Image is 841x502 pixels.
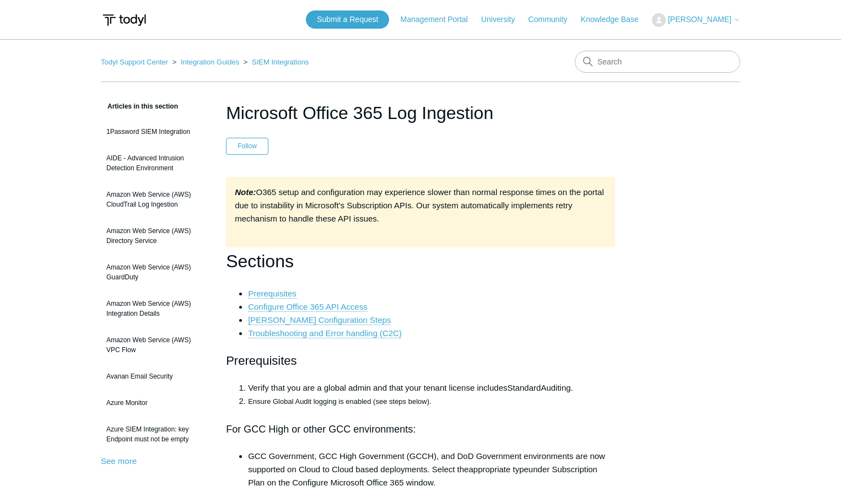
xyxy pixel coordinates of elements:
a: SIEM Integrations [252,58,309,66]
a: Integration Guides [181,58,239,66]
h2: Prerequisites [226,351,615,370]
a: Troubleshooting and Error handling (C2C) [248,328,402,338]
h1: Microsoft Office 365 Log Ingestion [226,100,615,126]
a: Avanan Email Security [101,366,209,387]
a: [PERSON_NAME] Configuration Steps [248,315,391,325]
li: Todyl Support Center [101,58,170,66]
span: [PERSON_NAME] [668,15,731,24]
img: Todyl Support Center Help Center home page [101,10,148,30]
a: Management Portal [401,14,479,25]
span: under Subscription Plan on the Configure Microsoft Office 365 window. [248,465,597,487]
a: Knowledge Base [581,14,650,25]
a: Community [529,14,579,25]
a: Azure SIEM Integration: key Endpoint must not be empty [101,419,209,450]
a: Azure Monitor [101,392,209,413]
a: Todyl Support Center [101,58,168,66]
button: Follow Article [226,138,268,154]
span: Standard [507,383,541,392]
span: For GCC High or other GCC environments: [226,424,416,435]
a: Amazon Web Service (AWS) GuardDuty [101,257,209,288]
a: Prerequisites [248,289,296,299]
span: Ensure Global Audit logging is enabled (see steps below). [248,397,431,406]
a: Submit a Request [306,10,389,29]
button: [PERSON_NAME] [652,13,740,27]
span: . [571,383,573,392]
span: Articles in this section [101,102,178,110]
span: Verify that you are a global admin and that your tenant license includes [248,383,507,392]
a: 1Password SIEM Integration [101,121,209,142]
li: Integration Guides [170,58,241,66]
a: Amazon Web Service (AWS) Directory Service [101,220,209,251]
span: GCC Government, GCC High Government (GCCH), and DoD Government environments are now supported on ... [248,451,605,474]
a: Amazon Web Service (AWS) VPC Flow [101,330,209,360]
span: Auditing [541,383,570,392]
div: O365 setup and configuration may experience slower than normal response times on the portal due t... [226,177,615,247]
strong: Note: [235,187,256,197]
h1: Sections [226,247,615,276]
a: University [481,14,526,25]
a: See more [101,456,137,466]
li: SIEM Integrations [241,58,309,66]
a: Configure Office 365 API Access [248,302,368,312]
span: appropriate type [468,465,528,474]
a: Amazon Web Service (AWS) Integration Details [101,293,209,324]
input: Search [575,51,740,73]
a: Amazon Web Service (AWS) CloudTrail Log Ingestion [101,184,209,215]
a: AIDE - Advanced Intrusion Detection Environment [101,148,209,179]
